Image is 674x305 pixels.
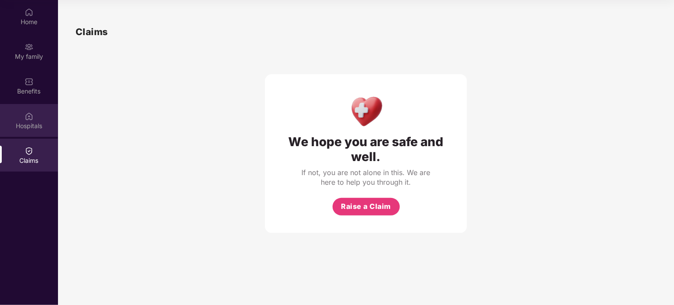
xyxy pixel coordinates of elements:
span: Raise a Claim [341,201,391,212]
h1: Claims [76,25,108,39]
img: Health Care [347,92,385,130]
img: svg+xml;base64,PHN2ZyBpZD0iSG9tZSIgeG1sbnM9Imh0dHA6Ly93d3cudzMub3JnLzIwMDAvc3ZnIiB3aWR0aD0iMjAiIG... [25,8,33,17]
img: svg+xml;base64,PHN2ZyBpZD0iQmVuZWZpdHMiIHhtbG5zPSJodHRwOi8vd3d3LnczLm9yZy8yMDAwL3N2ZyIgd2lkdGg9Ij... [25,77,33,86]
button: Raise a Claim [333,198,400,215]
img: svg+xml;base64,PHN2ZyB3aWR0aD0iMjAiIGhlaWdodD0iMjAiIHZpZXdCb3g9IjAgMCAyMCAyMCIgZmlsbD0ibm9uZSIgeG... [25,43,33,51]
div: We hope you are safe and well. [283,134,449,164]
div: If not, you are not alone in this. We are here to help you through it. [300,168,432,187]
img: svg+xml;base64,PHN2ZyBpZD0iSG9zcGl0YWxzIiB4bWxucz0iaHR0cDovL3d3dy53My5vcmcvMjAwMC9zdmciIHdpZHRoPS... [25,112,33,121]
img: svg+xml;base64,PHN2ZyBpZD0iQ2xhaW0iIHhtbG5zPSJodHRwOi8vd3d3LnczLm9yZy8yMDAwL3N2ZyIgd2lkdGg9IjIwIi... [25,147,33,155]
